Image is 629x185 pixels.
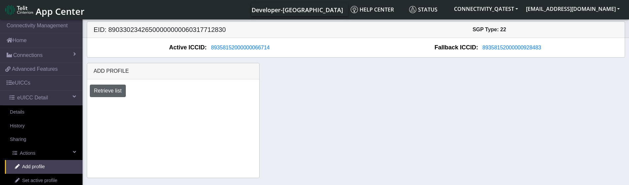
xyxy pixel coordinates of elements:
[12,65,58,73] span: Advanced Features
[251,3,343,16] a: Your current platform instance
[450,3,522,15] button: CONNECTIVITY_QATEST
[3,146,83,160] a: Actions
[20,150,35,157] span: Actions
[472,27,506,32] span: SGP Type: 22
[169,43,207,52] span: Active ICCID:
[36,5,85,17] span: App Center
[22,163,45,171] span: Add profile
[207,43,274,52] button: 89358152000000066714
[478,43,545,52] button: 89358152000000928483
[22,177,57,184] span: Set active profile
[13,51,43,59] span: Connections
[348,3,406,16] a: Help center
[522,3,624,15] button: [EMAIL_ADDRESS][DOMAIN_NAME]
[90,85,126,97] button: Retrieve list
[5,3,84,17] a: App Center
[409,6,437,13] span: Status
[435,43,478,52] span: Fallback ICCID:
[351,6,358,13] img: knowledge.svg
[409,6,416,13] img: status.svg
[406,3,450,16] a: Status
[482,45,541,50] span: 89358152000000928483
[94,68,129,74] span: Add profile
[17,94,48,102] span: eUICC Detail
[5,160,83,174] a: Add profile
[89,26,356,34] h5: EID: 89033023426500000000060317712830
[211,45,270,50] span: 89358152000000066714
[252,6,343,14] span: Developer-[GEOGRAPHIC_DATA]
[5,5,33,15] img: logo-telit-cinterion-gw-new.png
[351,6,394,13] span: Help center
[3,91,83,105] a: eUICC Detail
